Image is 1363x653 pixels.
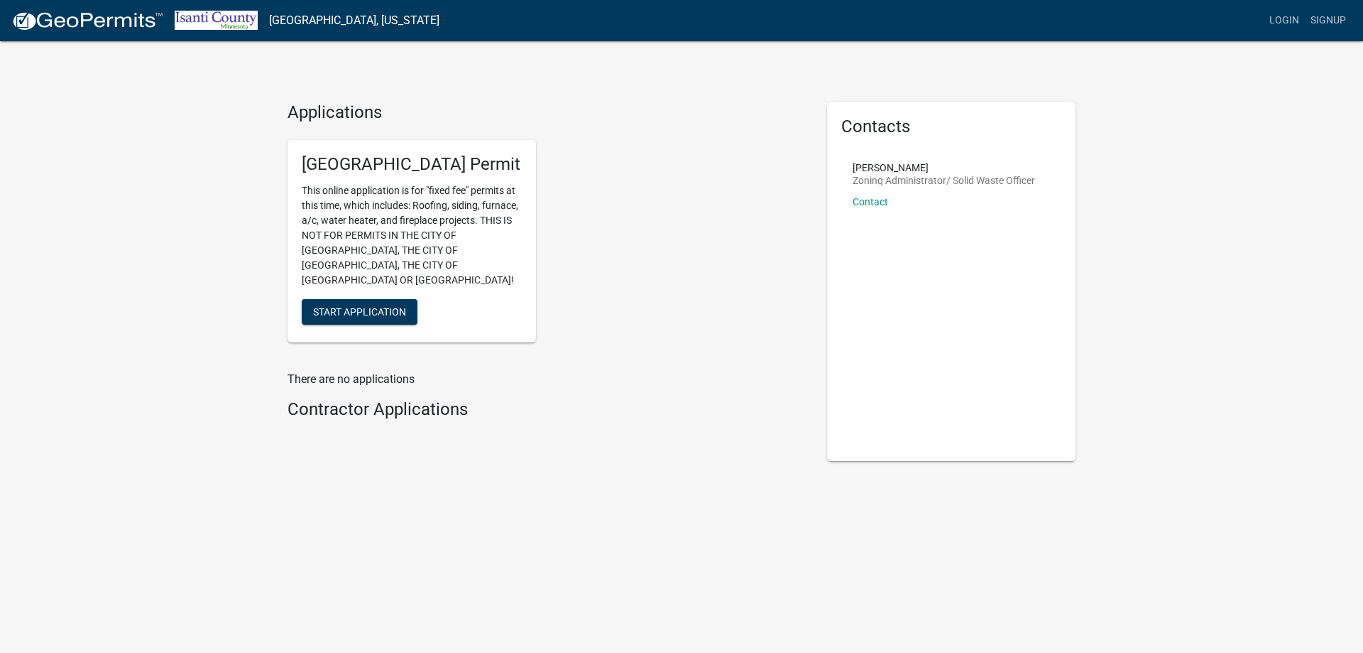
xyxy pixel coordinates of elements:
p: Zoning Administrator/ Solid Waste Officer [853,176,1035,185]
button: Start Application [302,299,417,325]
img: Isanti County, Minnesota [175,11,258,30]
p: This online application is for "fixed fee" permits at this time, which includes: Roofing, siding,... [302,183,522,288]
p: There are no applications [288,371,806,388]
h5: Contacts [841,117,1061,137]
h5: [GEOGRAPHIC_DATA] Permit [302,154,522,175]
wm-workflow-list-section: Contractor Applications [288,399,806,426]
a: Contact [853,196,888,207]
span: Start Application [313,306,406,317]
wm-workflow-list-section: Applications [288,102,806,354]
p: [PERSON_NAME] [853,163,1035,173]
a: Login [1264,7,1305,34]
h4: Contractor Applications [288,399,806,420]
h4: Applications [288,102,806,123]
a: Signup [1305,7,1352,34]
a: [GEOGRAPHIC_DATA], [US_STATE] [269,9,439,33]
